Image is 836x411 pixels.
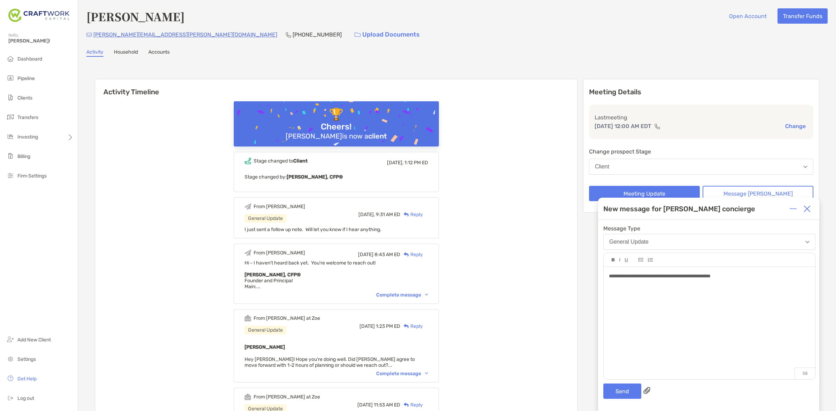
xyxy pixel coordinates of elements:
p: [PERSON_NAME][EMAIL_ADDRESS][PERSON_NAME][DOMAIN_NAME] [93,30,277,39]
div: From [PERSON_NAME] [254,250,305,256]
img: Expand or collapse [790,205,797,212]
b: [PERSON_NAME], CFP® [287,174,343,180]
button: General Update [603,234,815,250]
p: Stage changed by: [245,173,428,181]
button: Meeting Update [589,186,700,201]
a: Upload Documents [350,27,424,42]
span: 8:43 AM ED [374,252,400,258]
b: [PERSON_NAME] [245,344,285,350]
img: Event icon [245,250,251,256]
img: add_new_client icon [6,335,15,343]
span: Firm Settings [17,173,47,179]
img: investing icon [6,132,15,141]
img: Zoe Logo [8,3,69,28]
img: Chevron icon [425,294,428,296]
span: [DATE] [358,252,373,258]
span: 1:23 PM ED [376,323,400,329]
div: From [PERSON_NAME] at Zoe [254,315,320,321]
img: Editor control icon [625,258,628,262]
div: Cheers! [318,122,354,132]
span: Message Type [603,225,815,232]
span: [DATE] [359,323,375,329]
span: [PERSON_NAME]! [8,38,73,44]
button: Open Account [723,8,772,24]
img: Reply icon [404,212,409,217]
span: Clients [17,95,32,101]
img: Open dropdown arrow [803,166,807,168]
p: [PHONE_NUMBER] [293,30,342,39]
p: 58 [795,367,815,379]
div: Reply [400,251,423,258]
img: transfers icon [6,113,15,121]
div: General Update [245,214,286,223]
span: Add New Client [17,337,51,343]
b: [PERSON_NAME], CFP® [245,272,301,278]
div: Complete message [376,371,428,377]
img: paperclip attachments [643,387,650,394]
p: Meeting Details [589,88,813,96]
span: Settings [17,356,36,362]
button: Change [783,122,808,130]
div: 🏆 [326,108,346,122]
img: Editor control icon [612,258,615,262]
img: Event icon [245,203,251,210]
div: Founder and Principal Main:... [245,272,428,290]
div: [PERSON_NAME] is now a [283,132,390,140]
img: communication type [654,124,660,129]
img: Phone Icon [286,32,291,38]
div: General Update [609,239,649,245]
span: [DATE], [358,212,375,218]
a: Household [114,49,138,57]
div: Reply [400,323,423,330]
img: Email Icon [86,33,92,37]
div: Reply [400,211,423,218]
img: billing icon [6,152,15,160]
p: [DATE] 12:00 AM EDT [595,122,651,131]
div: Complete message [376,292,428,298]
div: Client [595,164,609,170]
a: Accounts [148,49,170,57]
span: [DATE] [357,402,373,408]
span: 1:12 PM ED [404,160,428,166]
span: Get Help [17,376,37,382]
img: Event icon [245,158,251,164]
div: General Update [245,326,286,334]
div: Reply [400,401,423,409]
div: New message for [PERSON_NAME] concierge [603,205,755,213]
img: Editor control icon [648,258,653,262]
span: Pipeline [17,76,35,81]
img: Event icon [245,394,251,400]
b: client [368,132,387,140]
div: Hi - I haven't heard back yet. You're welcome to reach out! [245,260,428,266]
img: settings icon [6,355,15,363]
img: Chevron icon [425,372,428,374]
img: Reply icon [404,403,409,407]
span: Dashboard [17,56,42,62]
img: Open dropdown arrow [805,241,810,243]
img: clients icon [6,93,15,102]
div: From [PERSON_NAME] [254,204,305,210]
img: Reply icon [404,252,409,257]
img: Editor control icon [619,258,620,262]
img: Reply icon [404,324,409,329]
span: 11:53 AM ED [374,402,400,408]
button: Message [PERSON_NAME] [703,186,813,201]
b: Client [293,158,308,164]
button: Transfer Funds [777,8,828,24]
img: button icon [355,32,361,37]
button: Send [603,384,641,399]
h6: Activity Timeline [95,79,577,96]
span: Billing [17,153,30,159]
div: From [PERSON_NAME] at Zoe [254,394,320,400]
span: Log out [17,395,34,401]
button: Client [589,159,813,175]
img: Event icon [245,315,251,322]
p: Change prospect Stage [589,147,813,156]
span: Transfers [17,114,38,120]
img: firm-settings icon [6,171,15,180]
img: Close [804,205,811,212]
span: 9:31 AM ED [376,212,400,218]
h4: [PERSON_NAME] [86,8,185,24]
img: logout icon [6,394,15,402]
img: Confetti [234,101,439,161]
